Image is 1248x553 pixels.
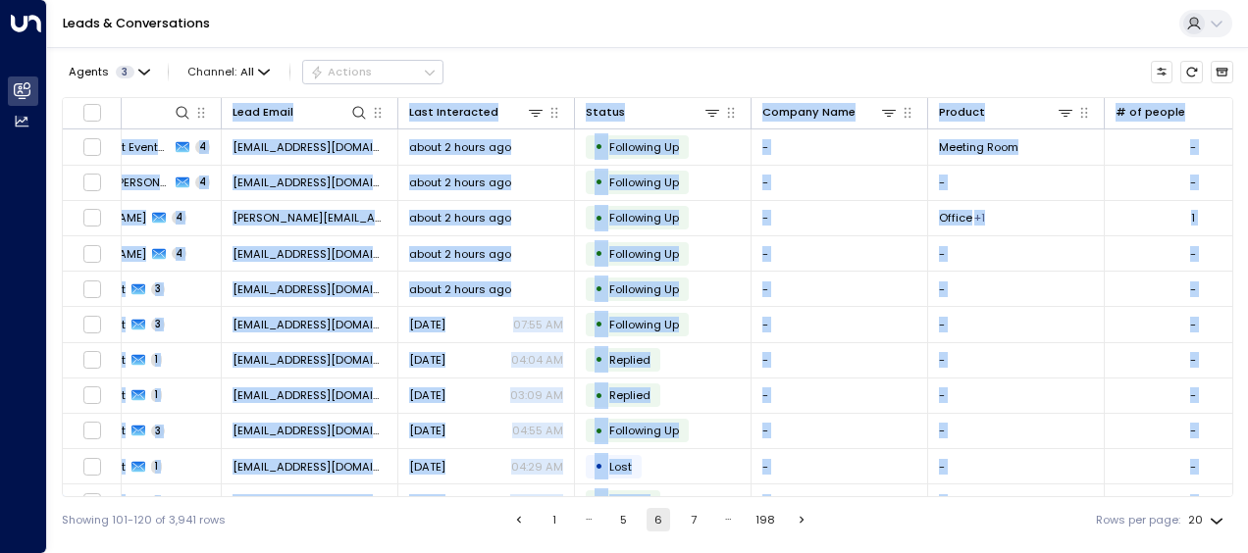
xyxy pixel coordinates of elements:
span: Following Up [609,423,679,438]
span: test-auto-property-hero-loggedOut-2025-10-01-1500@test.crafted.co.uk [233,281,387,297]
span: Replied [609,494,650,510]
td: - [752,414,928,448]
td: - [928,414,1105,448]
span: Meeting Room [939,139,1018,155]
span: test-auto-property-hero-loggedOut-2025-10-01-1500@test.crafted.co.uk [233,459,387,475]
div: • [595,346,603,373]
span: about 2 hours ago [409,175,511,190]
button: Channel:All [182,61,277,82]
span: 4 [172,247,186,261]
td: - [752,129,928,164]
td: - [752,484,928,519]
span: suzannah@heartpouringtea.com [233,210,387,226]
td: - [928,343,1105,377]
span: 3 [116,66,134,78]
td: - [928,166,1105,200]
td: - [752,236,928,271]
span: Following Up [609,317,679,332]
div: • [595,169,603,195]
span: test-auto-property-hero-loggedOut-2025-10-01-1500@test.crafted.co.uk [233,317,387,332]
span: Toggle select row [82,244,102,264]
td: - [928,378,1105,413]
button: Go to page 198 [752,508,779,531]
div: Button group with a nested menu [302,60,443,83]
p: 03:09 AM [510,387,563,403]
div: … [577,508,600,531]
button: Go to page 5 [612,508,636,531]
div: Lead Email [233,103,293,122]
span: test-auto-property-hero-loggedOut-2025-10-01-1500@test.crafted.co.uk [233,494,387,510]
span: test-auto-property-hero-loggedOut-2025-10-01-1500@test.crafted.co.uk [233,352,387,368]
td: - [928,236,1105,271]
div: Company Name [762,103,898,122]
div: - [1190,352,1196,368]
div: … [716,508,740,531]
span: malikmuki@gmail.com [233,175,387,190]
span: 1 [151,460,162,474]
div: • [595,276,603,302]
p: 04:29 AM [511,459,563,475]
button: Customize [1151,61,1173,83]
span: 1 [151,388,162,402]
span: Sep 24, 2025 [409,352,445,368]
span: about 2 hours ago [409,210,511,226]
div: Actions [310,65,372,78]
span: Following Up [609,281,679,297]
span: Following Up [609,246,679,262]
div: - [1190,423,1196,438]
button: Go to page 1 [543,508,566,531]
div: Lead Name [56,103,191,122]
span: Toggle select row [82,279,102,299]
div: • [595,240,603,267]
a: Leads & Conversations [63,15,210,31]
label: Rows per page: [1096,512,1180,528]
td: - [928,307,1105,341]
span: 1 [151,353,162,367]
span: Channel: [182,61,277,82]
span: Sep 19, 2025 [409,423,445,438]
div: Lead Email [233,103,368,122]
span: anjanij417@gmail.com [233,246,387,262]
div: • [595,418,603,444]
div: • [595,311,603,337]
span: Toggle select row [82,457,102,477]
div: • [595,133,603,160]
p: 04:55 AM [512,423,563,438]
div: Last Interacted [409,103,545,122]
span: Sep 16, 2025 [409,459,445,475]
div: - [1190,246,1196,262]
div: Status [586,103,625,122]
button: page 6 [647,508,670,531]
div: Company Name [762,103,856,122]
div: Last Interacted [409,103,498,122]
td: - [928,484,1105,519]
span: about 2 hours ago [409,139,511,155]
span: Toggle select row [82,385,102,405]
span: Following Up [609,175,679,190]
td: - [928,449,1105,483]
span: Toggle select row [82,173,102,192]
td: - [752,201,928,235]
span: 4 [195,176,210,189]
span: 1 [151,495,162,509]
nav: pagination navigation [506,508,815,531]
span: Toggle select row [82,350,102,370]
div: Product [939,103,1074,122]
td: - [752,307,928,341]
span: Replied [609,352,650,368]
div: - [1190,459,1196,475]
button: Archived Leads [1211,61,1233,83]
span: Toggle select row [82,208,102,227]
span: test-auto-property-hero-loggedOut-2025-10-01-1500@test.crafted.co.uk [233,423,387,438]
span: about 2 hours ago [409,281,511,297]
div: - [1190,281,1196,297]
div: • [595,488,603,515]
div: 20 [1188,508,1227,532]
div: Status [586,103,721,122]
div: 1 [1191,210,1195,226]
span: 3 [151,318,165,331]
span: Lost [609,459,632,475]
div: Workshop [974,210,985,226]
div: - [1190,317,1196,332]
span: Sep 16, 2025 [409,494,445,510]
